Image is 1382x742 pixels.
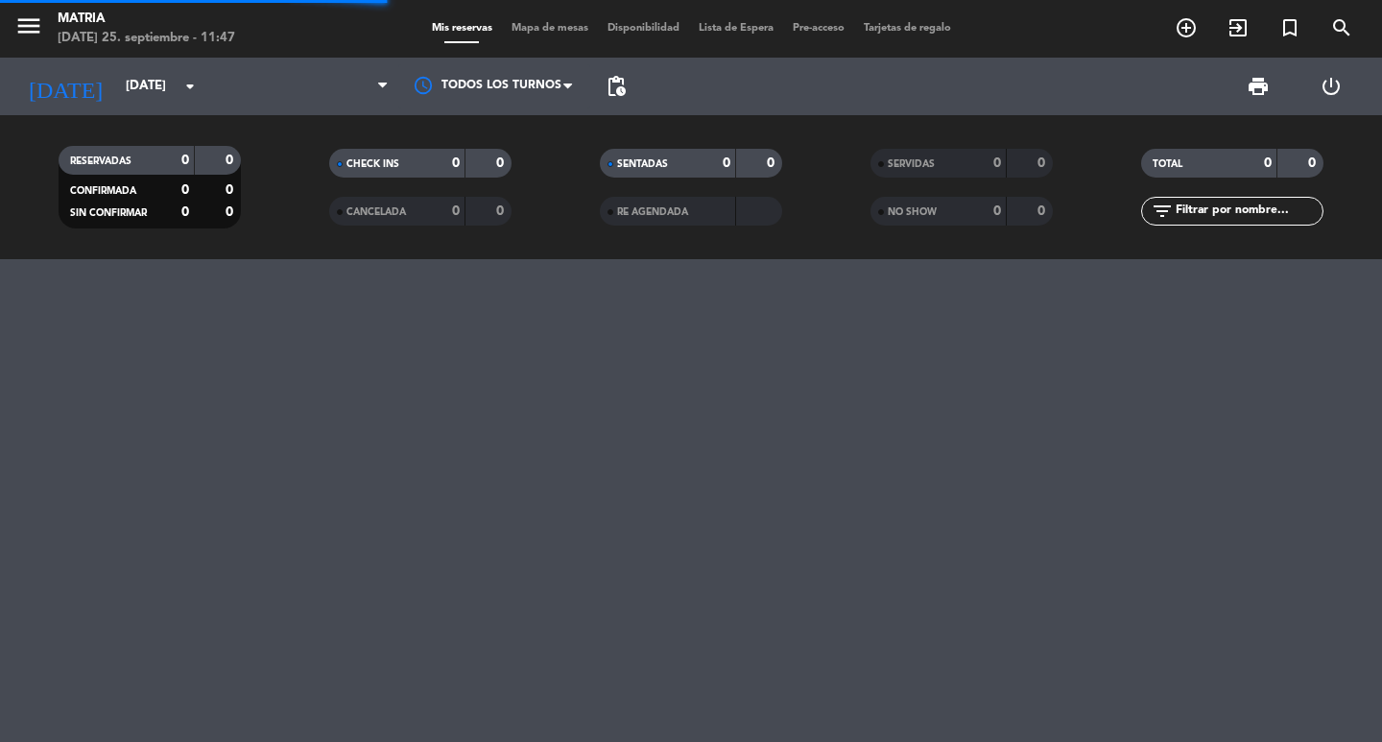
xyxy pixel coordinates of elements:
i: turned_in_not [1278,16,1301,39]
span: RESERVADAS [70,156,131,166]
span: print [1247,75,1270,98]
i: filter_list [1151,200,1174,223]
strong: 0 [1264,156,1272,170]
strong: 0 [226,154,237,167]
div: LOG OUT [1295,58,1368,115]
span: RE AGENDADA [617,207,688,217]
input: Filtrar por nombre... [1174,201,1322,222]
div: [DATE] 25. septiembre - 11:47 [58,29,235,48]
span: Pre-acceso [783,23,854,34]
strong: 0 [496,156,508,170]
span: SENTADAS [617,159,668,169]
span: Tarjetas de regalo [854,23,961,34]
i: power_settings_new [1320,75,1343,98]
span: CONFIRMADA [70,186,136,196]
strong: 0 [181,205,189,219]
i: search [1330,16,1353,39]
span: CHECK INS [346,159,399,169]
span: Mapa de mesas [502,23,598,34]
strong: 0 [993,204,1001,218]
strong: 0 [452,204,460,218]
i: menu [14,12,43,40]
span: pending_actions [605,75,628,98]
strong: 0 [226,205,237,219]
strong: 0 [496,204,508,218]
span: NO SHOW [888,207,937,217]
span: CANCELADA [346,207,406,217]
strong: 0 [1037,156,1049,170]
strong: 0 [767,156,778,170]
strong: 0 [452,156,460,170]
span: SIN CONFIRMAR [70,208,147,218]
span: TOTAL [1153,159,1182,169]
span: Disponibilidad [598,23,689,34]
button: menu [14,12,43,47]
strong: 0 [181,154,189,167]
i: [DATE] [14,65,116,108]
i: add_circle_outline [1175,16,1198,39]
strong: 0 [993,156,1001,170]
span: SERVIDAS [888,159,935,169]
span: Mis reservas [422,23,502,34]
strong: 0 [723,156,730,170]
strong: 0 [1037,204,1049,218]
i: arrow_drop_down [179,75,202,98]
div: MATRIA [58,10,235,29]
i: exit_to_app [1227,16,1250,39]
span: Lista de Espera [689,23,783,34]
strong: 0 [1308,156,1320,170]
strong: 0 [226,183,237,197]
strong: 0 [181,183,189,197]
